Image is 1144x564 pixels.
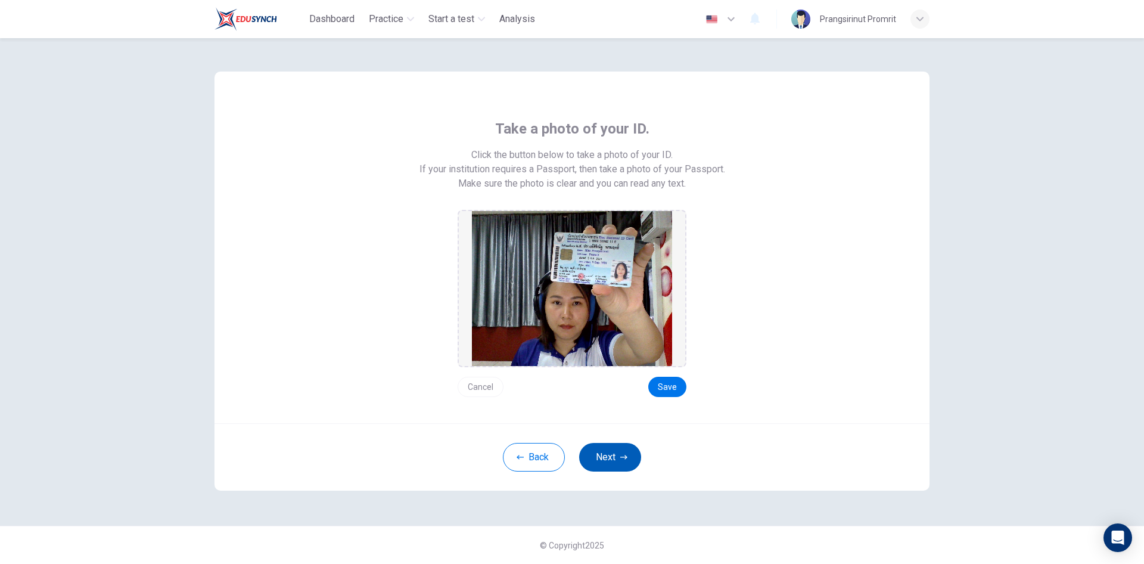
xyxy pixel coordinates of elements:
[495,8,540,30] button: Analysis
[304,8,359,30] button: Dashboard
[309,12,355,26] span: Dashboard
[704,15,719,24] img: en
[540,541,604,550] span: © Copyright 2025
[369,12,403,26] span: Practice
[499,12,535,26] span: Analysis
[458,176,686,191] span: Make sure the photo is clear and you can read any text.
[419,148,725,176] span: Click the button below to take a photo of your ID. If your institution requires a Passport, then ...
[1103,523,1132,552] div: Open Intercom Messenger
[503,443,565,472] button: Back
[428,12,474,26] span: Start a test
[214,7,304,31] a: Train Test logo
[214,7,277,31] img: Train Test logo
[364,8,419,30] button: Practice
[472,211,672,366] img: preview screemshot
[579,443,641,472] button: Next
[820,12,896,26] div: Prangsirinut Promrit
[495,119,649,138] span: Take a photo of your ID.
[791,10,810,29] img: Profile picture
[648,377,686,397] button: Save
[424,8,490,30] button: Start a test
[458,377,503,397] button: Cancel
